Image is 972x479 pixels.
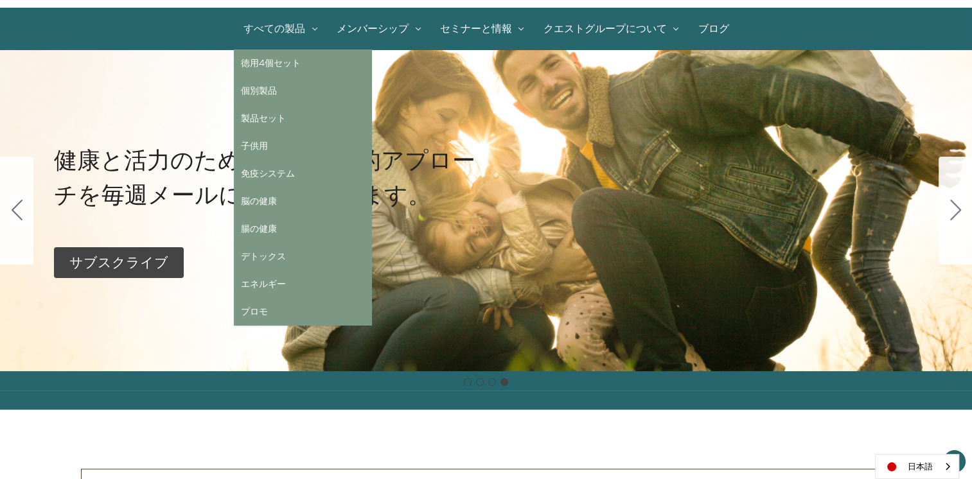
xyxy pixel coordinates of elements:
[234,132,372,160] a: 子供用
[234,270,372,298] a: エネルギー
[500,378,508,386] button: Go to slide 4
[533,8,688,49] a: クエストグループについて
[875,454,959,479] aside: Language selected: 日本語
[234,160,372,187] a: 免疫システム
[234,187,372,215] a: 脳の健康
[54,247,184,278] div: サブスクライブ
[688,8,738,49] a: ブログ
[54,143,486,213] p: 健康と活力のための自然療法的アプローチを毎週メールにてお届けします。
[464,378,472,386] button: Go to slide 1
[939,157,972,265] button: Go to slide 1
[234,215,372,243] a: 腸の健康
[234,243,372,270] a: デトックス
[234,77,372,105] a: 個別製品
[875,454,959,479] div: Language
[234,49,372,77] a: 徳用4個セット
[69,252,168,273] p: サブスクライブ
[234,105,372,132] a: 製品セット
[234,8,327,49] a: All Products
[430,8,534,49] a: セミナーと情報
[876,455,959,478] a: 日本語
[234,298,372,326] a: プロモ
[476,378,484,386] button: Go to slide 2
[327,8,430,49] a: メンバーシップ
[488,378,496,386] button: Go to slide 3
